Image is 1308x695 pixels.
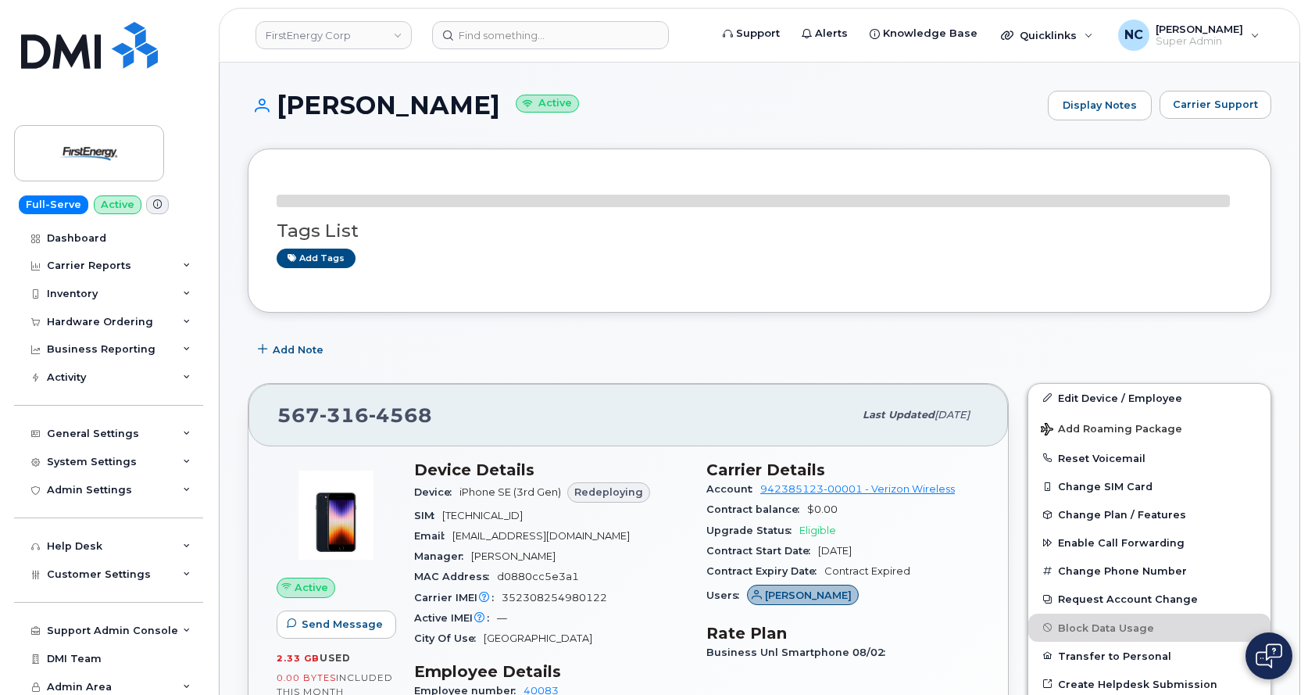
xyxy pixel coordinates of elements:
[706,460,980,479] h3: Carrier Details
[1041,423,1182,438] span: Add Roaming Package
[765,588,852,603] span: [PERSON_NAME]
[1028,528,1270,557] button: Enable Call Forwarding
[442,510,523,521] span: [TECHNICAL_ID]
[295,580,328,595] span: Active
[706,647,893,658] span: Business Unl Smartphone 08/02
[497,571,579,582] span: d0880cc5e3a1
[277,221,1242,241] h3: Tags List
[1028,557,1270,585] button: Change Phone Number
[320,403,369,427] span: 316
[414,632,484,644] span: City Of Use
[277,249,356,268] a: Add tags
[414,486,459,498] span: Device
[935,409,970,421] span: [DATE]
[574,485,643,500] span: Redeploying
[807,503,838,515] span: $0.00
[1028,384,1270,412] a: Edit Device / Employee
[1160,91,1271,119] button: Carrier Support
[277,653,320,664] span: 2.33 GB
[502,592,607,604] span: 352308254980122
[277,672,336,683] span: 0.00 Bytes
[1028,614,1270,642] button: Block Data Usage
[1028,444,1270,472] button: Reset Voicemail
[706,545,818,557] span: Contract Start Date
[1028,585,1270,613] button: Request Account Change
[760,483,955,495] a: 942385123-00001 - Verizon Wireless
[471,550,556,562] span: [PERSON_NAME]
[414,550,471,562] span: Manager
[824,565,910,577] span: Contract Expired
[706,624,980,643] h3: Rate Plan
[369,403,432,427] span: 4568
[248,336,337,364] button: Add Note
[1256,643,1282,668] img: Open chat
[1058,509,1186,521] span: Change Plan / Features
[818,545,852,557] span: [DATE]
[452,530,630,542] span: [EMAIL_ADDRESS][DOMAIN_NAME]
[414,510,442,521] span: SIM
[706,503,807,515] span: Contract balance
[484,632,592,644] span: [GEOGRAPHIC_DATA]
[414,662,688,681] h3: Employee Details
[248,91,1040,119] h1: [PERSON_NAME]
[1173,97,1258,112] span: Carrier Support
[277,403,432,427] span: 567
[1028,472,1270,500] button: Change SIM Card
[414,571,497,582] span: MAC Address
[414,460,688,479] h3: Device Details
[459,486,561,498] span: iPhone SE (3rd Gen)
[747,589,859,601] a: [PERSON_NAME]
[414,592,502,604] span: Carrier IMEI
[706,483,760,495] span: Account
[1028,412,1270,444] button: Add Roaming Package
[302,617,383,632] span: Send Message
[863,409,935,421] span: Last updated
[799,525,836,536] span: Eligible
[414,612,497,624] span: Active IMEI
[414,530,452,542] span: Email
[706,525,799,536] span: Upgrade Status
[1028,642,1270,670] button: Transfer to Personal
[516,95,579,113] small: Active
[320,652,351,664] span: used
[1028,500,1270,528] button: Change Plan / Features
[1058,537,1185,549] span: Enable Call Forwarding
[289,468,383,562] img: image20231002-3703462-1angbar.jpeg
[497,612,507,624] span: —
[1048,91,1152,120] a: Display Notes
[273,342,323,357] span: Add Note
[706,589,747,601] span: Users
[277,611,396,639] button: Send Message
[706,565,824,577] span: Contract Expiry Date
